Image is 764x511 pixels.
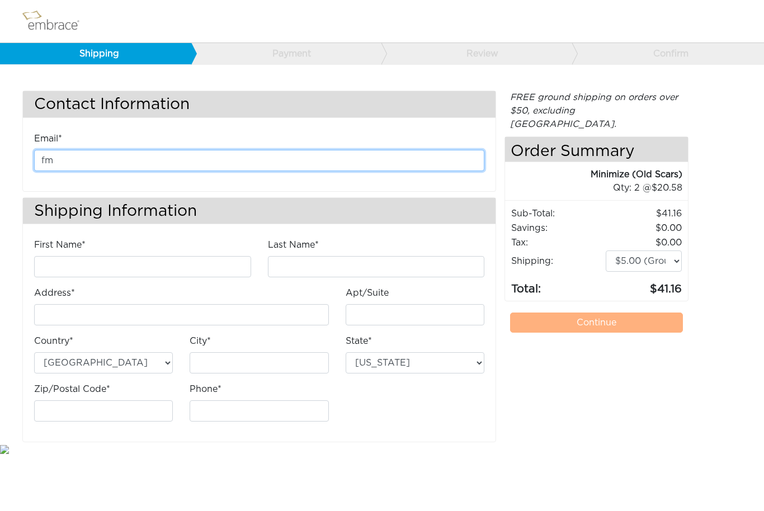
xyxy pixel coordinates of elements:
td: Shipping: [511,250,605,272]
label: Email* [34,132,62,145]
td: 0.00 [605,235,682,250]
div: FREE ground shipping on orders over $50, excluding [GEOGRAPHIC_DATA]. [504,91,688,131]
label: Last Name* [268,238,319,252]
h3: Shipping Information [23,198,496,224]
a: Review [381,43,572,64]
td: Tax: [511,235,605,250]
label: Phone* [190,382,221,396]
div: Minimize (Old Scars) [505,168,682,181]
a: Payment [191,43,382,64]
a: Confirm [572,43,763,64]
span: 20.58 [652,183,682,192]
label: Country* [34,334,73,348]
label: First Name* [34,238,86,252]
td: 0.00 [605,221,682,235]
h4: Order Summary [505,137,688,162]
img: logo.png [20,7,92,35]
label: State* [346,334,372,348]
div: 2 @ [519,181,682,195]
label: Address* [34,286,75,300]
td: 41.16 [605,272,682,298]
a: Continue [510,313,683,333]
h3: Contact Information [23,91,496,117]
label: City* [190,334,211,348]
td: Savings : [511,221,605,235]
td: Total: [511,272,605,298]
td: Sub-Total: [511,206,605,221]
td: 41.16 [605,206,682,221]
label: Apt/Suite [346,286,389,300]
label: Zip/Postal Code* [34,382,110,396]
